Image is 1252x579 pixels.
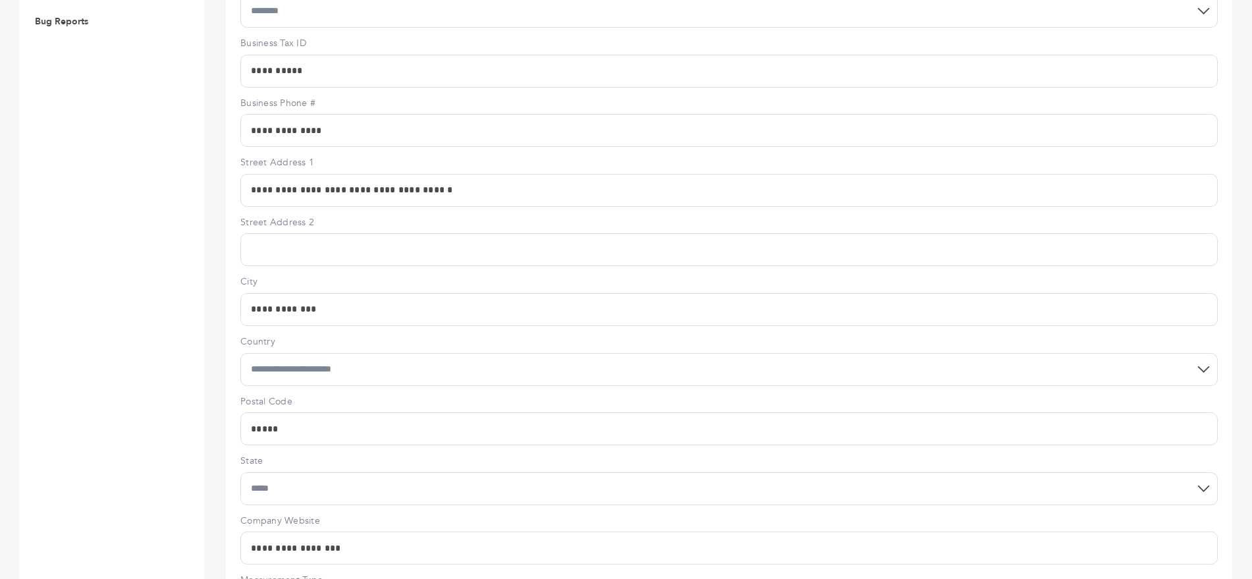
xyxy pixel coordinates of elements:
[240,216,1218,229] label: Street Address 2
[240,335,1218,348] label: Country
[240,97,1218,110] label: Business Phone #
[240,455,1218,468] label: State
[240,275,1218,289] label: City
[240,37,1218,50] label: Business Tax ID
[240,156,1218,169] label: Street Address 1
[35,15,88,28] a: Bug Reports
[240,395,1218,408] label: Postal Code
[240,514,1218,528] label: Company Website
